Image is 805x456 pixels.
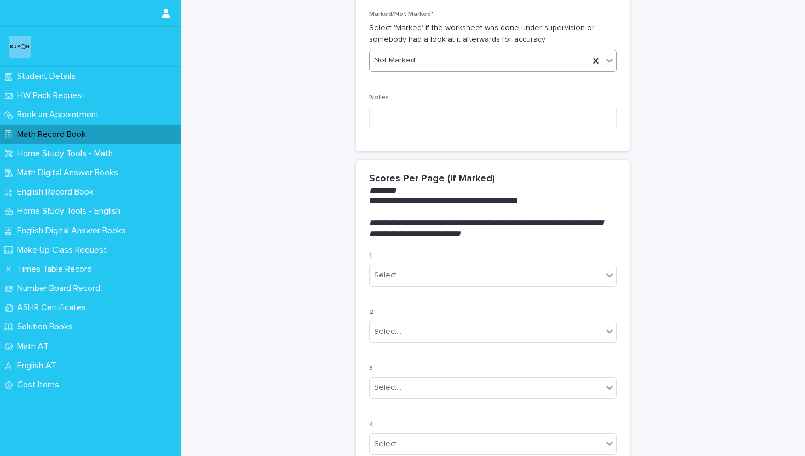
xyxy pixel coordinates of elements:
div: Select... [374,270,401,281]
div: Select... [374,326,401,338]
span: 3 [369,365,373,372]
span: 4 [369,421,373,428]
p: Number Board Record [13,283,109,294]
p: Book an Appointment [13,110,108,120]
p: Math AT [13,341,58,352]
div: Select... [374,438,401,450]
p: Times Table Record [13,264,101,275]
p: Cost Items [13,380,68,390]
p: Math Digital Answer Books [13,168,127,178]
h2: Scores Per Page (If Marked) [369,173,495,185]
p: English Record Book [13,187,102,197]
p: Make Up Class Request [13,245,116,255]
p: Solution Books [13,322,82,332]
span: 2 [369,309,373,316]
span: Marked/Not Marked [369,11,434,18]
p: HW Pack Request [13,90,94,101]
p: Home Study Tools - English [13,206,129,216]
span: Not Marked [374,55,415,66]
p: Home Study Tools - Math [13,149,122,159]
div: Select... [374,382,401,394]
p: ASHR Certificates [13,303,95,313]
span: Notes [369,94,389,101]
img: o6XkwfS7S2qhyeB9lxyF [9,36,31,58]
p: Select 'Marked' if the worksheet was done under supervision or somebody had a look at it afterwar... [369,22,617,45]
p: English Digital Answer Books [13,226,135,236]
p: English AT [13,361,65,371]
p: Student Details [13,71,84,82]
span: 1 [369,253,372,259]
p: Math Record Book [13,129,95,140]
